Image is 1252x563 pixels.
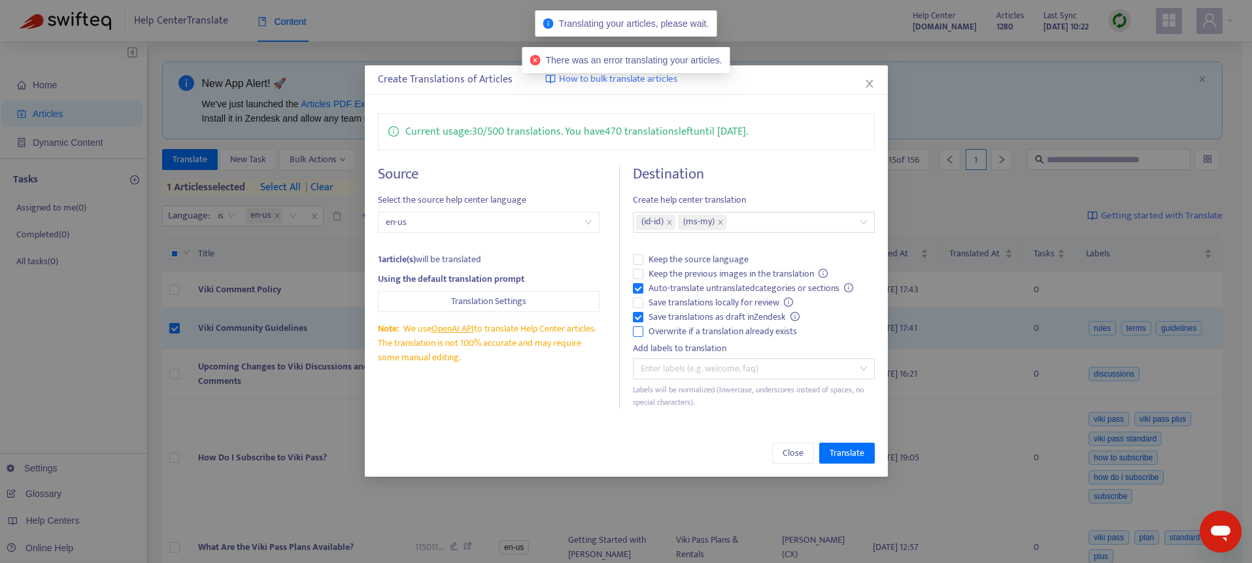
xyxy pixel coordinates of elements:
[405,124,748,140] p: Current usage: 30 / 500 translations . You have 470 translations left until [DATE] .
[530,55,541,65] span: close-circle
[633,341,875,356] div: Add labels to translation
[643,324,802,339] span: Overwrite if a translation already exists
[378,193,600,207] span: Select the source help center language
[1200,511,1242,553] iframe: Button to launch messaging window, conversation in progress
[862,77,877,91] button: Close
[643,296,799,310] span: Save translations locally for review
[386,213,592,232] span: en-us
[378,252,600,267] div: will be translated
[819,269,828,278] span: info-circle
[790,312,800,321] span: info-circle
[784,298,793,307] span: info-circle
[772,443,814,464] button: Close
[643,281,859,296] span: Auto-translate untranslated categories or sections
[819,443,875,464] button: Translate
[641,214,664,230] span: ( id-id )
[545,74,556,84] img: image-link
[830,446,864,460] span: Translate
[378,272,600,286] div: Using the default translation prompt
[643,267,834,281] span: Keep the previous images in the translation
[388,124,399,137] span: info-circle
[643,252,754,267] span: Keep the source language
[666,219,673,226] span: close
[378,252,416,267] strong: 1 article(s)
[545,72,677,87] a: How to bulk translate articles
[683,214,715,230] span: ( ms-my )
[378,72,875,88] div: Create Translations of Articles
[451,294,526,309] span: Translation Settings
[378,291,600,312] button: Translation Settings
[546,55,722,65] span: There was an error translating your articles.
[864,78,875,89] span: close
[643,310,805,324] span: Save translations as draft in Zendesk
[717,219,724,226] span: close
[543,18,554,29] span: info-circle
[633,193,875,207] span: Create help center translation
[378,321,399,336] span: Note:
[844,283,853,292] span: info-circle
[431,321,474,336] a: OpenAI API
[633,384,875,409] div: Labels will be normalized (lowercase, underscores instead of spaces, no special characters).
[633,165,875,183] h4: Destination
[378,322,600,365] div: We use to translate Help Center articles. The translation is not 100% accurate and may require so...
[559,72,677,87] span: How to bulk translate articles
[378,165,600,183] h4: Source
[559,18,709,29] span: Translating your articles, please wait.
[783,446,804,460] span: Close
